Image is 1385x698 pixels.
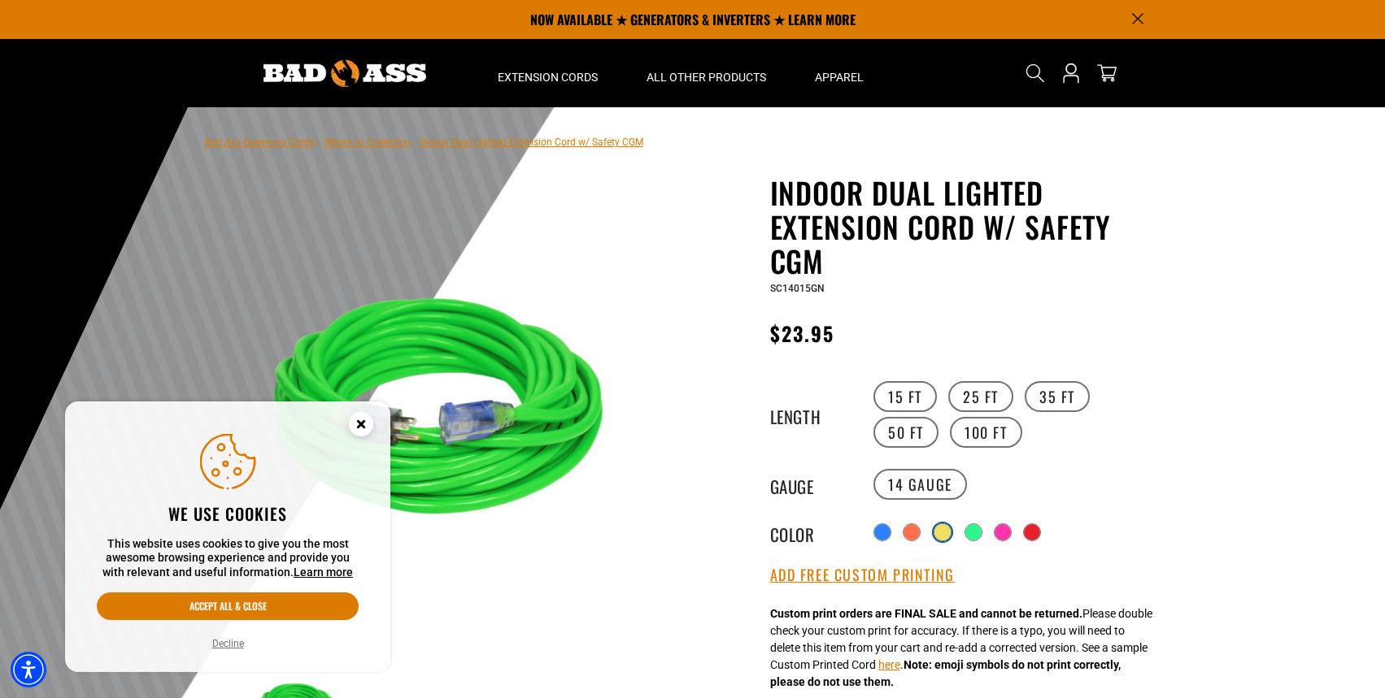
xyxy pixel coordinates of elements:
span: › [414,137,417,148]
label: 14 Gauge [873,469,967,500]
div: Accessibility Menu [11,652,46,687]
a: Bad Ass Extension Cords [205,137,315,148]
strong: Note: emoji symbols do not print correctly, please do not use them. [770,658,1121,688]
button: Accept all & close [97,592,359,620]
img: green [253,217,645,609]
strong: Custom print orders are FINAL SALE and cannot be returned. [770,607,1082,620]
span: SC14015GN [770,283,825,294]
span: Apparel [815,70,864,85]
legend: Gauge [770,474,851,495]
span: Extension Cords [498,70,598,85]
p: This website uses cookies to give you the most awesome browsing experience and provide you with r... [97,537,359,580]
button: Decline [207,635,249,652]
legend: Color [770,522,851,543]
span: $23.95 [770,319,834,348]
label: 15 FT [873,381,937,412]
h2: We use cookies [97,503,359,524]
span: All Other Products [647,70,766,85]
summary: All Other Products [622,39,790,107]
label: 50 FT [873,417,939,448]
div: Please double check your custom print for accuracy. If there is a typo, you will need to delete t... [770,605,1152,691]
button: Add Free Custom Printing [770,566,955,584]
summary: Apparel [790,39,888,107]
legend: Length [770,404,851,425]
a: Return to Collection [324,137,411,148]
label: 35 FT [1025,381,1090,412]
label: 25 FT [948,381,1013,412]
button: Close this option [332,401,390,452]
span: › [318,137,321,148]
h1: Indoor Dual Lighted Extension Cord w/ Safety CGM [770,176,1169,278]
nav: breadcrumbs [205,132,643,151]
a: This website uses cookies to give you the most awesome browsing experience and provide you with r... [294,566,353,579]
summary: Extension Cords [473,39,622,107]
button: here [878,657,900,674]
summary: Search [1022,60,1048,86]
aside: Cookie Consent [65,401,390,673]
a: cart [1094,63,1120,83]
span: Indoor Dual Lighted Extension Cord w/ Safety CGM [420,137,643,148]
label: 100 FT [950,417,1022,448]
a: Open this option [1058,39,1084,107]
img: Bad Ass Extension Cords [263,60,426,87]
